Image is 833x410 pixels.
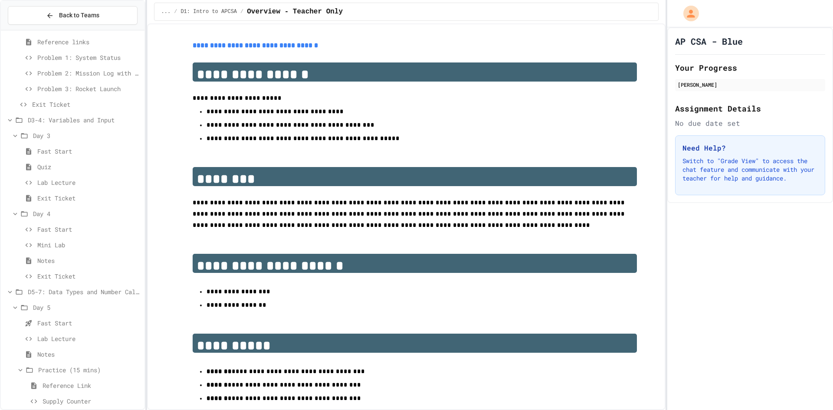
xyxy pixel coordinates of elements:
span: Exit Ticket [37,194,141,203]
span: Problem 3: Rocket Launch [37,84,141,93]
span: ... [161,8,171,15]
span: Reference links [37,37,141,46]
div: My Account [674,3,701,23]
span: Lab Lecture [37,178,141,187]
span: Fast Start [37,147,141,156]
span: Fast Start [37,225,141,234]
p: Switch to "Grade View" to access the chat feature and communicate with your teacher for help and ... [682,157,818,183]
span: Notes [37,256,141,265]
button: Back to Teams [8,6,138,25]
span: Problem 1: System Status [37,53,141,62]
span: Overview - Teacher Only [247,7,343,17]
h2: Assignment Details [675,102,825,115]
span: Lab Lecture [37,334,141,343]
span: / [174,8,177,15]
span: Problem 2: Mission Log with border [37,69,141,78]
span: Exit Ticket [32,100,141,109]
div: [PERSON_NAME] [678,81,823,89]
span: Day 3 [33,131,141,140]
span: Practice (15 mins) [38,365,141,374]
span: Exit Ticket [37,272,141,281]
span: D1: Intro to APCSA [180,8,237,15]
div: No due date set [675,118,825,128]
span: D5-7: Data Types and Number Calculations [28,287,141,296]
span: Day 4 [33,209,141,218]
span: Reference Link [43,381,141,390]
span: Back to Teams [59,11,99,20]
span: / [240,8,243,15]
span: Mini Lab [37,240,141,249]
span: Quiz [37,162,141,171]
span: Day 5 [33,303,141,312]
h3: Need Help? [682,143,818,153]
h2: Your Progress [675,62,825,74]
h1: AP CSA - Blue [675,35,743,47]
span: Notes [37,350,141,359]
span: D3-4: Variables and Input [28,115,141,125]
span: Supply Counter [43,397,141,406]
span: Fast Start [37,318,141,328]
